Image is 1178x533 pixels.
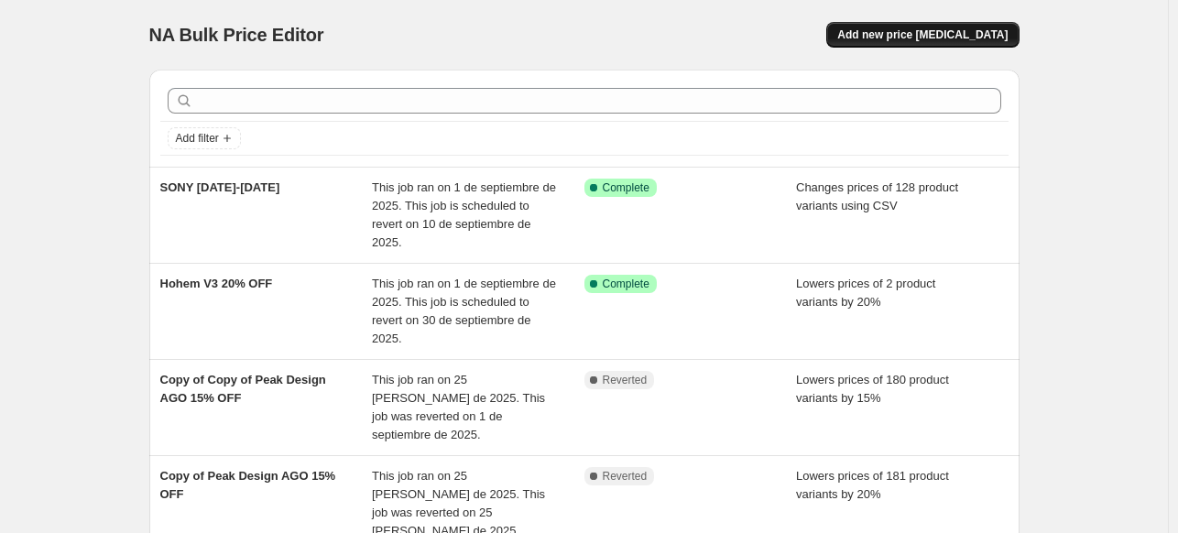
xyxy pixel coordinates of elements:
[176,131,219,146] span: Add filter
[796,469,949,501] span: Lowers prices of 181 product variants by 20%
[168,127,241,149] button: Add filter
[826,22,1019,48] button: Add new price [MEDICAL_DATA]
[796,373,949,405] span: Lowers prices of 180 product variants by 15%
[603,373,648,387] span: Reverted
[796,277,935,309] span: Lowers prices of 2 product variants by 20%
[796,180,958,212] span: Changes prices of 128 product variants using CSV
[372,277,556,345] span: This job ran on 1 de septiembre de 2025. This job is scheduled to revert on 30 de septiembre de 2...
[603,277,649,291] span: Complete
[372,373,545,441] span: This job ran on 25 [PERSON_NAME] de 2025. This job was reverted on 1 de septiembre de 2025.
[160,180,280,194] span: SONY [DATE]-[DATE]
[160,469,336,501] span: Copy of Peak Design AGO 15% OFF
[160,373,326,405] span: Copy of Copy of Peak Design AGO 15% OFF
[603,469,648,484] span: Reverted
[149,25,324,45] span: NA Bulk Price Editor
[372,180,556,249] span: This job ran on 1 de septiembre de 2025. This job is scheduled to revert on 10 de septiembre de 2...
[837,27,1008,42] span: Add new price [MEDICAL_DATA]
[160,277,273,290] span: Hohem V3 20% OFF
[603,180,649,195] span: Complete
